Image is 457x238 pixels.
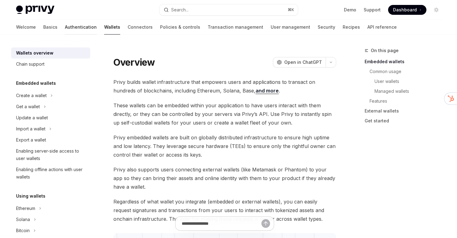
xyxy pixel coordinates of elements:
div: Update a wallet [16,114,48,121]
a: Connectors [128,20,153,35]
div: Get a wallet [16,103,40,110]
div: Enabling server-side access to user wallets [16,147,87,162]
a: Support [364,7,381,13]
span: Privy builds wallet infrastructure that empowers users and applications to transact on hundreds o... [113,78,336,95]
a: API reference [367,20,397,35]
button: Toggle Create a wallet section [11,90,90,101]
a: Demo [344,7,356,13]
a: Enabling server-side access to user wallets [11,146,90,164]
div: Chain support [16,60,44,68]
a: Get started [365,116,446,126]
button: Open search [159,4,298,15]
a: Authentication [65,20,97,35]
h5: Using wallets [16,192,45,200]
a: Common usage [365,67,446,76]
button: Toggle Import a wallet section [11,123,90,134]
a: Export a wallet [11,134,90,146]
a: Basics [43,20,57,35]
a: External wallets [365,106,446,116]
a: Managed wallets [365,86,446,96]
div: Solana [16,216,30,223]
div: Search... [171,6,188,14]
span: Open in ChatGPT [284,59,322,65]
div: Ethereum [16,205,35,212]
a: Enabling offline actions with user wallets [11,164,90,183]
a: User management [271,20,310,35]
a: Transaction management [208,20,263,35]
div: Wallets overview [16,49,53,57]
h1: Overview [113,57,155,68]
button: Toggle Solana section [11,214,90,225]
span: Privy also supports users connecting external wallets (like Metamask or Phantom) to your app so t... [113,165,336,191]
div: Create a wallet [16,92,47,99]
a: Recipes [343,20,360,35]
a: Wallets overview [11,47,90,59]
input: Ask a question... [182,217,261,230]
a: Dashboard [388,5,426,15]
a: Welcome [16,20,36,35]
span: Regardless of what wallet you integrate (embedded or external wallets), you can easily request si... [113,197,336,223]
button: Toggle Get a wallet section [11,101,90,112]
span: ⌘ K [288,7,294,12]
div: Bitcoin [16,227,30,234]
a: Embedded wallets [365,57,446,67]
span: Dashboard [393,7,417,13]
a: Wallets [104,20,120,35]
div: Enabling offline actions with user wallets [16,166,87,181]
a: Security [318,20,335,35]
button: Toggle Ethereum section [11,203,90,214]
button: Send message [261,219,270,228]
a: Policies & controls [160,20,200,35]
button: Toggle Bitcoin section [11,225,90,236]
a: and more [256,88,279,94]
div: Import a wallet [16,125,45,133]
button: Toggle dark mode [431,5,441,15]
div: Export a wallet [16,136,46,144]
a: Update a wallet [11,112,90,123]
span: Privy embedded wallets are built on globally distributed infrastructure to ensure high uptime and... [113,133,336,159]
a: Features [365,96,446,106]
a: Chain support [11,59,90,70]
span: These wallets can be embedded within your application to have users interact with them directly, ... [113,101,336,127]
h5: Embedded wallets [16,80,56,87]
a: User wallets [365,76,446,86]
img: light logo [16,6,54,14]
span: On this page [371,47,399,54]
button: Open in ChatGPT [273,57,326,68]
